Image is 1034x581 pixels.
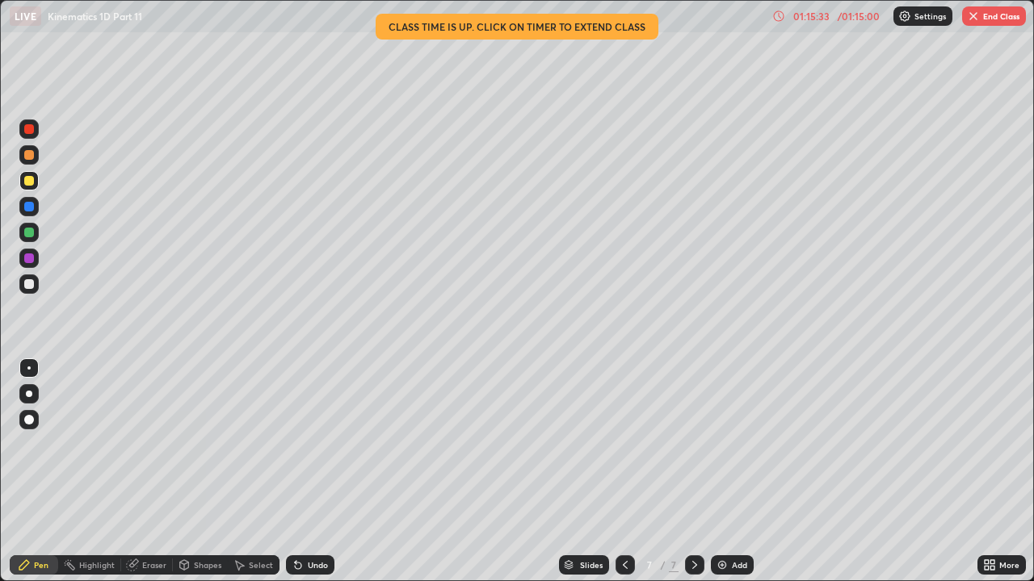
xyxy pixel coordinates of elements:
[661,560,666,570] div: /
[716,558,729,571] img: add-slide-button
[34,561,48,569] div: Pen
[898,10,911,23] img: class-settings-icons
[669,558,679,572] div: 7
[962,6,1026,26] button: End Class
[914,12,946,20] p: Settings
[580,561,603,569] div: Slides
[967,10,980,23] img: end-class-cross
[48,10,142,23] p: Kinematics 1D Part 11
[834,11,884,21] div: / 01:15:00
[194,561,221,569] div: Shapes
[15,10,36,23] p: LIVE
[732,561,747,569] div: Add
[999,561,1019,569] div: More
[788,11,834,21] div: 01:15:33
[142,561,166,569] div: Eraser
[641,560,658,570] div: 7
[308,561,328,569] div: Undo
[249,561,273,569] div: Select
[79,561,115,569] div: Highlight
